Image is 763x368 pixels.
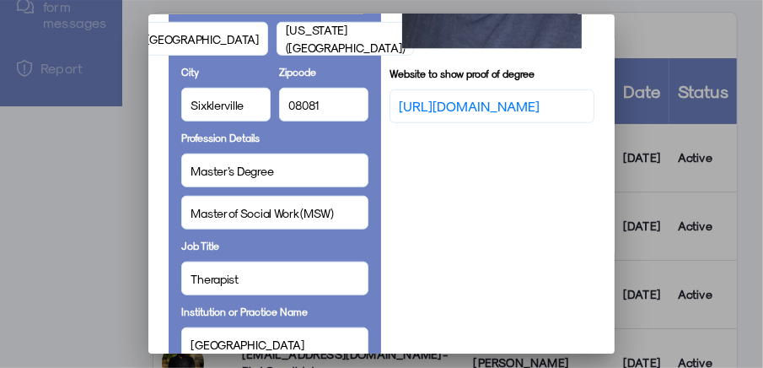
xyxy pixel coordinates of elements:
label: Profession Details [181,130,260,145]
span: Master’s Degree [191,162,273,180]
span: Master of Social Work (MSW) [191,204,333,222]
a: [URL][DOMAIN_NAME] [399,96,540,116]
label: Website to show proof of degree [390,66,535,81]
span: Sixklerville [191,96,244,114]
label: Zipcode [279,64,316,79]
label: Institution or Practice Name [181,304,308,319]
span: Therapist [191,270,238,288]
label: Job Title [181,238,219,253]
span: 08081 [288,96,320,114]
label: City [181,64,199,79]
span: [GEOGRAPHIC_DATA] [146,30,259,48]
span: [US_STATE] ([GEOGRAPHIC_DATA]) [286,21,406,57]
span: [GEOGRAPHIC_DATA] [191,336,304,354]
